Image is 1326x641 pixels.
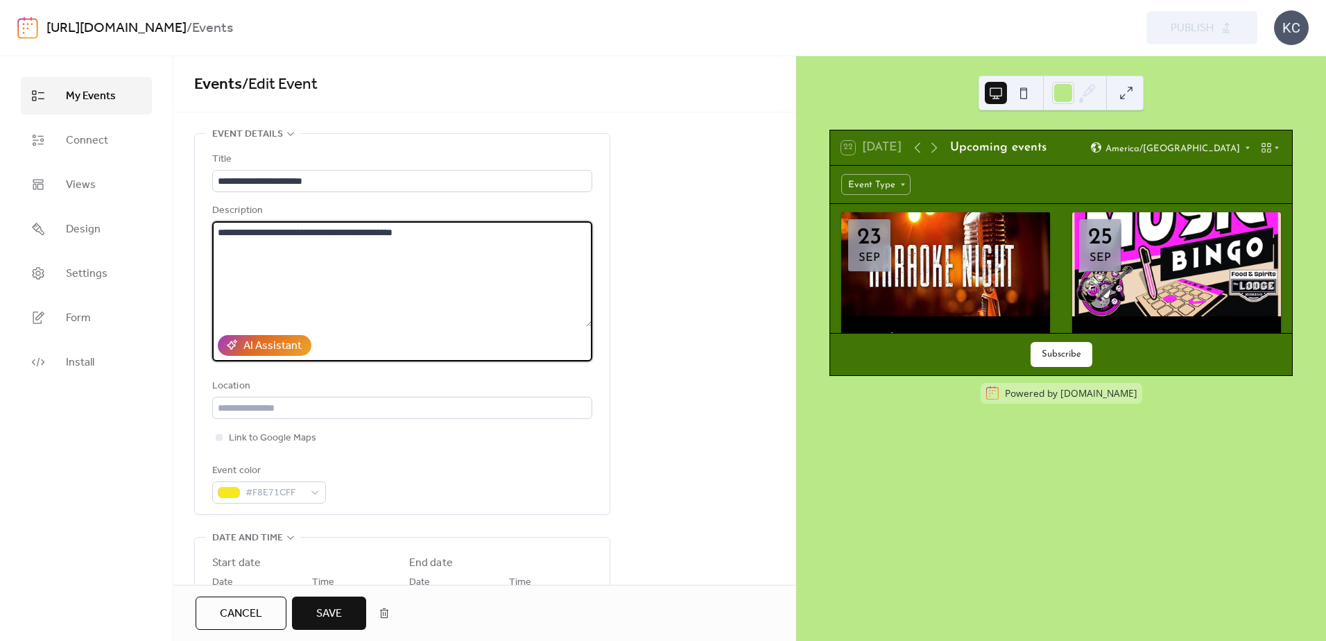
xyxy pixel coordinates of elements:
span: Form [66,310,91,327]
a: Connect [21,121,152,159]
div: KC [1274,10,1309,45]
a: Settings [21,255,152,292]
a: Install [21,343,152,381]
div: Sep [859,253,880,264]
div: Sep [1090,253,1111,264]
button: Subscribe [1031,342,1092,367]
b: / [187,15,192,42]
a: My Events [21,77,152,114]
button: Save [292,597,366,630]
span: Views [66,177,96,194]
div: End date [409,555,453,572]
span: Time [312,574,334,591]
img: logo [17,17,38,39]
span: #F8E71CFF [246,485,304,502]
div: Powered by [1005,386,1137,400]
span: Design [66,221,101,238]
span: / Edit Event [242,69,318,100]
div: Location [212,378,589,395]
div: AI Assistant [243,338,302,354]
button: AI Assistant [218,335,311,356]
span: Date [212,574,233,591]
span: Time [509,574,531,591]
a: [URL][DOMAIN_NAME] [46,15,187,42]
span: Link to Google Maps [229,430,316,447]
span: Cancel [220,606,262,622]
span: America/[GEOGRAPHIC_DATA] [1105,144,1240,153]
div: 25 [1088,226,1112,249]
a: Events [194,69,242,100]
div: Start date [212,555,261,572]
b: Events [192,15,233,42]
span: Date [409,574,430,591]
a: Form [21,299,152,336]
div: Description [212,203,589,219]
div: Karaoke [841,330,1050,348]
span: Settings [66,266,107,282]
button: Cancel [196,597,286,630]
span: Date and time [212,530,283,547]
span: Event details [212,126,283,143]
div: Upcoming events [950,139,1047,157]
span: Install [66,354,94,371]
span: My Events [66,88,116,105]
a: Views [21,166,152,203]
div: Event color [212,463,323,479]
div: 23 [857,226,881,249]
a: [DOMAIN_NAME] [1060,386,1137,400]
a: Design [21,210,152,248]
div: Title [212,151,589,168]
span: Save [316,606,342,622]
span: Connect [66,133,108,149]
